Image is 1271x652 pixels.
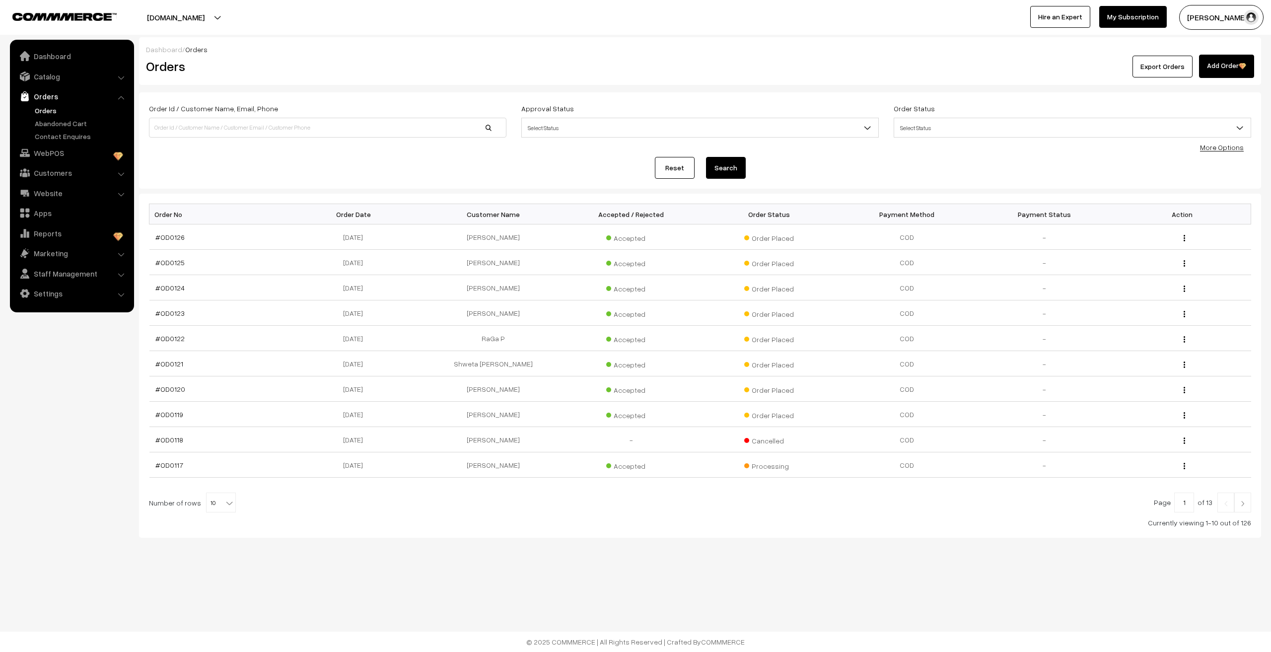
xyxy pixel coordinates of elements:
td: [PERSON_NAME] [424,250,562,275]
span: Select Status [521,118,879,138]
a: Reports [12,224,131,242]
div: Currently viewing 1-10 out of 126 [149,517,1251,528]
td: [DATE] [287,224,424,250]
img: Menu [1184,412,1185,419]
img: Menu [1184,260,1185,267]
th: Payment Status [976,204,1113,224]
th: Customer Name [424,204,562,224]
button: [PERSON_NAME] [1179,5,1264,30]
td: COD [838,224,975,250]
td: RaGa P [424,326,562,351]
a: Dashboard [146,45,182,54]
a: #OD0126 [155,233,185,241]
span: Order Placed [744,408,794,421]
a: Orders [32,105,131,116]
td: COD [838,452,975,478]
a: #OD0121 [155,360,183,368]
td: [DATE] [287,275,424,300]
a: More Options [1200,143,1244,151]
span: Accepted [606,256,656,269]
td: Shweta [PERSON_NAME] [424,351,562,376]
td: - [976,250,1113,275]
td: - [976,427,1113,452]
span: Accepted [606,357,656,370]
span: Accepted [606,408,656,421]
a: Abandoned Cart [32,118,131,129]
td: COD [838,427,975,452]
a: #OD0124 [155,284,185,292]
span: Accepted [606,306,656,319]
span: Accepted [606,230,656,243]
td: - [976,275,1113,300]
td: COD [838,402,975,427]
td: - [976,452,1113,478]
td: COD [838,300,975,326]
td: - [976,300,1113,326]
td: [DATE] [287,250,424,275]
img: Left [1221,501,1230,507]
a: Catalog [12,68,131,85]
img: Menu [1184,463,1185,469]
a: Add Order [1199,55,1254,78]
td: - [976,326,1113,351]
td: [PERSON_NAME] [424,376,562,402]
div: / [146,44,1254,55]
label: Order Status [894,103,935,114]
a: WebPOS [12,144,131,162]
a: #OD0125 [155,258,185,267]
td: COD [838,275,975,300]
td: COD [838,250,975,275]
td: - [976,224,1113,250]
td: [DATE] [287,326,424,351]
span: Number of rows [149,498,201,508]
label: Order Id / Customer Name, Email, Phone [149,103,278,114]
a: My Subscription [1099,6,1167,28]
span: of 13 [1198,498,1212,507]
img: COMMMERCE [12,13,117,20]
span: Processing [744,458,794,471]
img: Menu [1184,336,1185,343]
a: #OD0123 [155,309,185,317]
td: [DATE] [287,300,424,326]
td: COD [838,351,975,376]
span: Accepted [606,458,656,471]
th: Accepted / Rejected [563,204,700,224]
input: Order Id / Customer Name / Customer Email / Customer Phone [149,118,506,138]
a: Apps [12,204,131,222]
img: Menu [1184,387,1185,393]
img: Right [1238,501,1247,507]
td: [DATE] [287,452,424,478]
span: Accepted [606,332,656,345]
td: COD [838,326,975,351]
button: Export Orders [1132,56,1193,77]
td: - [563,427,700,452]
span: Select Status [894,118,1251,138]
span: Order Placed [744,306,794,319]
span: Order Placed [744,230,794,243]
a: Staff Management [12,265,131,283]
img: Menu [1184,311,1185,317]
label: Approval Status [521,103,574,114]
span: Select Status [894,119,1251,137]
span: Order Placed [744,332,794,345]
span: 10 [207,493,235,513]
img: Menu [1184,362,1185,368]
span: 10 [206,493,236,512]
th: Order Status [700,204,838,224]
td: - [976,376,1113,402]
td: [DATE] [287,351,424,376]
a: Orders [12,87,131,105]
a: #OD0122 [155,334,185,343]
td: [PERSON_NAME] [424,300,562,326]
a: Hire an Expert [1030,6,1090,28]
td: [PERSON_NAME] [424,275,562,300]
a: #OD0120 [155,385,185,393]
span: Orders [185,45,208,54]
td: [PERSON_NAME] [424,402,562,427]
button: [DOMAIN_NAME] [112,5,239,30]
span: Order Placed [744,357,794,370]
td: [PERSON_NAME] [424,427,562,452]
img: Menu [1184,437,1185,444]
td: - [976,402,1113,427]
span: Accepted [606,382,656,395]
